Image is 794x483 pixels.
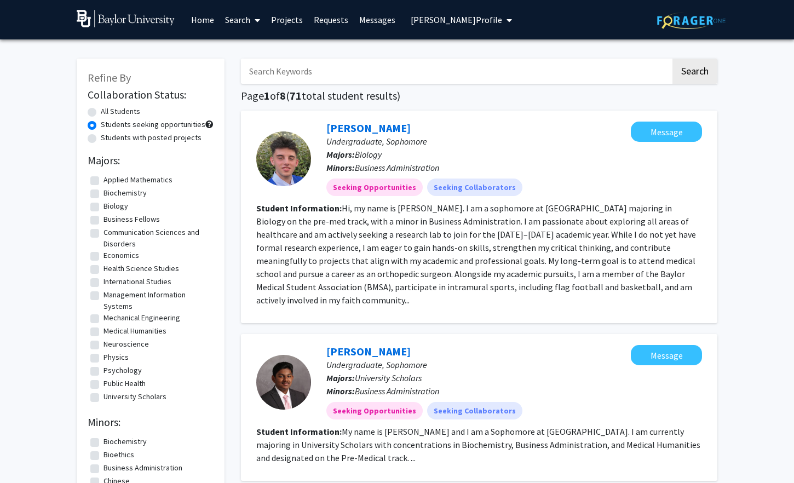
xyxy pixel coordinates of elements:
span: 8 [280,89,286,102]
label: Management Information Systems [103,289,211,312]
span: Business Administration [355,162,439,173]
label: Business Fellows [103,214,160,225]
b: Student Information: [256,203,342,214]
mat-chip: Seeking Opportunities [326,402,423,419]
label: Psychology [103,365,142,376]
h1: Page of ( total student results) [241,89,717,102]
mat-chip: Seeking Opportunities [326,179,423,196]
b: Student Information: [256,426,342,437]
button: Message Anishvaran Manohar [631,345,702,365]
h2: Minors: [88,416,214,429]
span: Refine By [88,71,131,84]
h2: Collaboration Status: [88,88,214,101]
button: Message Alexander Grubbs [631,122,702,142]
label: Biology [103,200,128,212]
b: Minors: [326,162,355,173]
input: Search Keywords [241,59,671,84]
b: Majors: [326,149,355,160]
span: 1 [264,89,270,102]
label: University Scholars [103,391,166,403]
fg-read-more: My name is [PERSON_NAME] and I am a Sophomore at [GEOGRAPHIC_DATA]. I am currently majoring in Un... [256,426,700,463]
label: Business Administration [103,462,182,474]
a: Search [220,1,266,39]
label: Neuroscience [103,338,149,350]
label: Public Health [103,378,146,389]
span: 71 [290,89,302,102]
img: Baylor University Logo [77,10,175,27]
label: Biochemistry [103,436,147,447]
b: Minors: [326,386,355,396]
label: Applied Mathematics [103,174,172,186]
iframe: Chat [8,434,47,475]
label: Physics [103,352,129,363]
span: Business Administration [355,386,439,396]
a: Home [186,1,220,39]
span: Undergraduate, Sophomore [326,359,427,370]
label: International Studies [103,276,171,287]
label: Communication Sciences and Disorders [103,227,211,250]
button: Search [672,59,717,84]
label: Biochemistry [103,187,147,199]
label: Students seeking opportunities [101,119,205,130]
label: Medical Humanities [103,325,166,337]
span: University Scholars [355,372,422,383]
span: Biology [355,149,382,160]
label: Students with posted projects [101,132,202,143]
label: Bioethics [103,449,134,461]
span: [PERSON_NAME] Profile [411,14,502,25]
label: Economics [103,250,139,261]
label: All Students [101,106,140,117]
fg-read-more: Hi, my name is [PERSON_NAME]. I am a sophomore at [GEOGRAPHIC_DATA] majoring in Biology on the pr... [256,203,696,306]
mat-chip: Seeking Collaborators [427,402,522,419]
a: Requests [308,1,354,39]
a: [PERSON_NAME] [326,121,411,135]
a: Messages [354,1,401,39]
a: [PERSON_NAME] [326,344,411,358]
mat-chip: Seeking Collaborators [427,179,522,196]
img: ForagerOne Logo [657,12,726,29]
a: Projects [266,1,308,39]
b: Majors: [326,372,355,383]
label: Mechanical Engineering [103,312,180,324]
h2: Majors: [88,154,214,167]
span: Undergraduate, Sophomore [326,136,427,147]
label: Health Science Studies [103,263,179,274]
